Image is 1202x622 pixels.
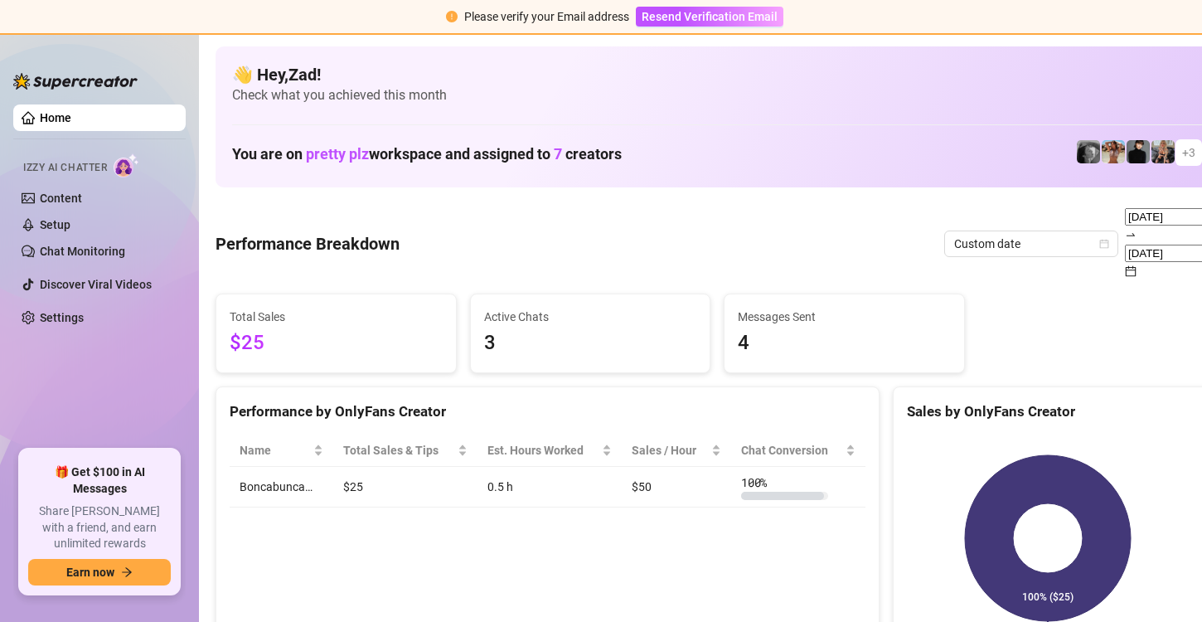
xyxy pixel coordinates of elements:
[230,467,333,508] td: Boncabunca…
[114,153,139,177] img: AI Chatter
[343,441,453,459] span: Total Sales & Tips
[622,435,731,467] th: Sales / Hour
[1125,229,1137,241] span: swap-right
[477,467,622,508] td: 0.5 h
[554,145,562,163] span: 7
[1099,239,1109,249] span: calendar
[741,441,842,459] span: Chat Conversion
[1077,140,1100,163] img: Amber
[40,245,125,258] a: Chat Monitoring
[240,441,310,459] span: Name
[121,566,133,578] span: arrow-right
[1125,265,1137,277] span: calendar
[464,7,629,26] div: Please verify your Email address
[230,401,865,423] div: Performance by OnlyFans Creator
[230,328,443,359] span: $25
[484,328,697,359] span: 3
[484,308,697,326] span: Active Chats
[446,11,458,22] span: exclamation-circle
[28,464,171,497] span: 🎁 Get $100 in AI Messages
[230,308,443,326] span: Total Sales
[23,160,107,176] span: Izzy AI Chatter
[1127,140,1150,163] img: Camille
[333,435,477,467] th: Total Sales & Tips
[66,566,114,579] span: Earn now
[306,145,369,163] span: pretty plz
[230,435,333,467] th: Name
[741,474,768,492] span: 100 %
[28,503,171,552] span: Share [PERSON_NAME] with a friend, and earn unlimited rewards
[1125,228,1137,241] span: to
[232,86,1202,104] span: Check what you achieved this month
[232,63,1202,86] h4: 👋 Hey, Zad !
[333,467,477,508] td: $25
[40,311,84,324] a: Settings
[13,73,138,90] img: logo-BBDzfeDw.svg
[40,218,70,231] a: Setup
[642,10,778,23] span: Resend Verification Email
[1102,140,1125,163] img: Amber
[738,308,951,326] span: Messages Sent
[731,435,865,467] th: Chat Conversion
[632,441,708,459] span: Sales / Hour
[636,7,783,27] button: Resend Verification Email
[40,111,71,124] a: Home
[232,145,622,163] h1: You are on workspace and assigned to creators
[28,559,171,586] button: Earn nowarrow-right
[40,278,152,291] a: Discover Viral Videos
[622,467,731,508] td: $50
[1151,140,1175,163] img: Violet
[1182,143,1195,162] span: + 3
[738,328,951,359] span: 4
[487,441,599,459] div: Est. Hours Worked
[954,231,1108,256] span: Custom date
[216,232,400,255] h4: Performance Breakdown
[40,192,82,205] a: Content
